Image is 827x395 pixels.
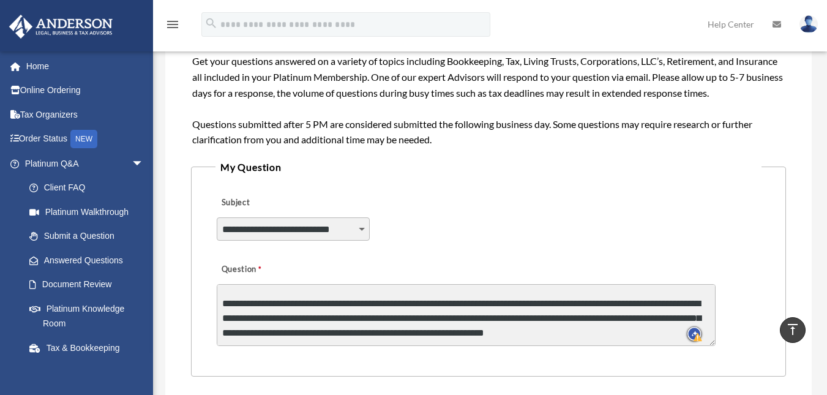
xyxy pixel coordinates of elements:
[217,195,333,212] label: Subject
[17,224,156,249] a: Submit a Question
[9,102,162,127] a: Tax Organizers
[165,21,180,32] a: menu
[17,200,162,224] a: Platinum Walkthrough
[6,15,116,39] img: Anderson Advisors Platinum Portal
[132,151,156,176] span: arrow_drop_down
[780,317,806,343] a: vertical_align_top
[9,127,162,152] a: Order StatusNEW
[9,78,162,103] a: Online Ordering
[17,336,162,375] a: Tax & Bookkeeping Packages
[17,273,162,297] a: Document Review
[217,261,312,279] label: Question
[785,322,800,337] i: vertical_align_top
[17,296,162,336] a: Platinum Knowledge Room
[17,248,162,273] a: Answered Questions
[17,176,162,200] a: Client FAQ
[215,159,762,176] legend: My Question
[165,17,180,32] i: menu
[204,17,218,30] i: search
[9,151,162,176] a: Platinum Q&Aarrow_drop_down
[70,130,97,148] div: NEW
[9,54,162,78] a: Home
[799,15,818,33] img: User Pic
